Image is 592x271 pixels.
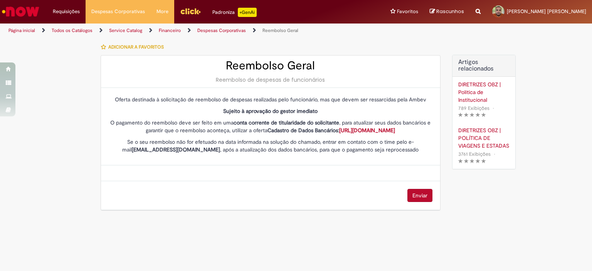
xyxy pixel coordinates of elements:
a: DIRETRIZES OBZ | POLÍTICA DE VIAGENS E ESTADAS [458,126,510,150]
h3: Artigos relacionados [458,59,510,72]
img: ServiceNow [1,4,40,19]
button: Adicionar a Favoritos [101,39,168,55]
a: Financeiro [159,27,181,34]
span: Adicionar a Favoritos [108,44,164,50]
a: Service Catalog [109,27,142,34]
a: Todos os Catálogos [52,27,92,34]
p: +GenAi [238,8,257,17]
a: Página inicial [8,27,35,34]
span: More [156,8,168,15]
span: 789 Exibições [458,105,489,111]
div: Padroniza [212,8,257,17]
span: Requisições [53,8,80,15]
p: Se o seu reembolso não for efetuado na data informada na solução do chamado, entrar em contato co... [109,138,432,153]
p: O pagamento do reembolso deve ser feito em uma , para atualizar seus dados bancários e garantir q... [109,119,432,134]
strong: Sujeito à aprovação do gestor imediato [223,108,318,114]
img: click_logo_yellow_360x200.png [180,5,201,17]
a: Reembolso Geral [262,27,298,34]
strong: [EMAIL_ADDRESS][DOMAIN_NAME] [132,146,220,153]
p: Oferta destinada à solicitação de reembolso de despesas realizadas pelo funcionário, mas que deve... [109,96,432,103]
a: DIRETRIZES OBZ | Política de Institucional [458,81,510,104]
span: [PERSON_NAME] [PERSON_NAME] [507,8,586,15]
a: [URL][DOMAIN_NAME] [339,127,395,134]
strong: Cadastro de Dados Bancários: [267,127,395,134]
button: Enviar [407,189,432,202]
span: Favoritos [397,8,418,15]
span: • [492,149,497,159]
a: Rascunhos [430,8,464,15]
span: Rascunhos [436,8,464,15]
div: Reembolso de despesas de funcionários [109,76,432,84]
span: 3761 Exibições [458,151,491,157]
span: Despesas Corporativas [91,8,145,15]
ul: Trilhas de página [6,24,389,38]
strong: conta corrente de titularidade do solicitante [234,119,339,126]
span: • [491,103,496,113]
h2: Reembolso Geral [109,59,432,72]
a: Despesas Corporativas [197,27,246,34]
